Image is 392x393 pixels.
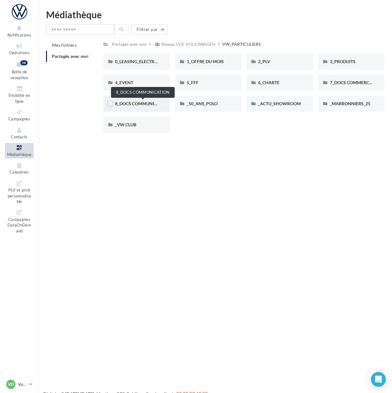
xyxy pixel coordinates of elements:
[187,101,218,106] span: _50_ANS_POLO
[11,69,28,80] span: Boîte de réception
[330,101,370,106] span: _MARRONNIERS_25
[5,41,34,56] a: Opérations
[9,50,30,55] span: Opérations
[258,80,279,85] span: 6_CHARTE
[8,93,30,104] span: Visibilité en ligne
[18,381,27,387] p: Volkswagen [PERSON_NAME]
[7,152,32,157] span: Médiathèque
[258,101,301,106] span: _ACTU_SHOWROOM
[10,170,29,175] span: Calendrier
[115,80,133,85] span: 4_EVENT
[5,143,34,158] a: Médiathèque
[112,41,147,47] div: Partagés avec moi
[52,42,77,48] span: Mes fichiers
[52,54,88,59] span: Partagés avec moi
[5,59,34,82] a: Boîte de réception58
[111,87,175,98] div: 8_DOCS COMMUNICATION
[5,161,34,176] a: Calendrier
[5,84,34,105] a: Visibilité en ligne
[5,24,34,39] button: Notifications
[187,59,224,64] span: 1_OFFRE DU MOIS
[8,186,31,204] span: PLV et print personnalisable
[46,10,385,19] div: Médiathèque
[5,378,34,390] a: VD Volkswagen [PERSON_NAME]
[371,372,386,387] div: Open Intercom Messenger
[187,80,198,85] span: 5_FFF
[7,32,31,37] span: Notifications
[5,208,34,235] a: Campagnes DataOnDemand
[161,41,215,47] div: Réseau VGF VOLKSWAGEN
[8,116,30,121] span: Campagnes
[5,179,34,205] a: PLV et print personnalisable
[115,59,164,64] span: 0_LEASING_ELECTRIQUE
[8,381,14,387] span: VD
[330,80,380,85] span: 7_DOCS COMMERCIAUX
[115,101,170,106] span: 8_DOCS COMMUNICATION
[131,24,168,35] button: Filtrer par
[5,125,34,140] a: Contacts
[7,216,31,233] span: Campagnes DataOnDemand
[115,122,136,127] span: _VW CLUB
[5,107,34,123] a: Campagnes
[20,60,28,65] div: 58
[11,134,28,139] span: Contacts
[222,41,261,47] div: VW_PARTICULIERS
[258,59,270,64] span: 2_PLV
[330,59,356,64] span: 3_PRODUITS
